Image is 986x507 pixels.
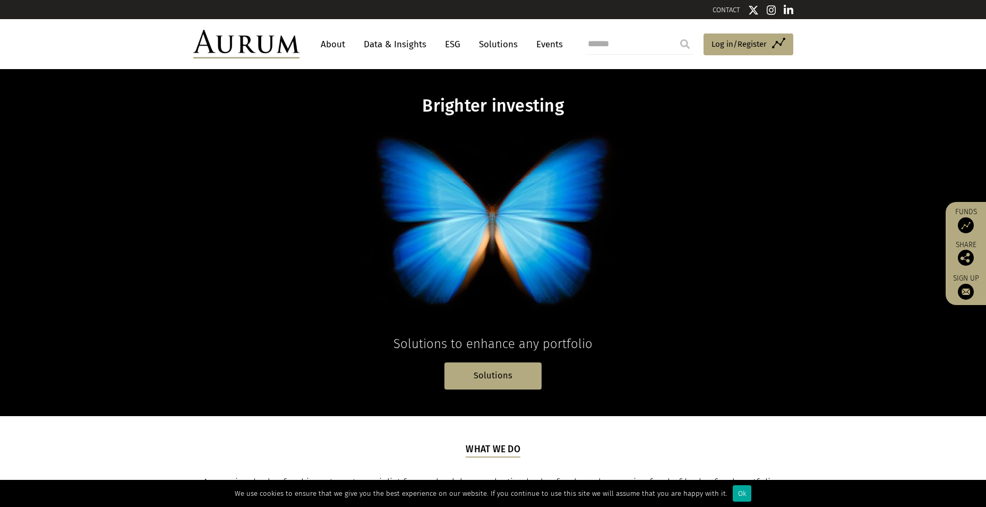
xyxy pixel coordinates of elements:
img: Aurum [193,30,299,58]
img: Access Funds [958,217,974,233]
span: Aurum is a hedge fund investment specialist focused solely on selecting hedge funds and managing ... [203,477,783,504]
h1: Brighter investing [288,96,698,116]
a: Solutions [444,362,542,390]
a: About [315,35,350,54]
a: Events [531,35,563,54]
span: Log in/Register [711,38,767,50]
a: CONTACT [713,6,740,14]
img: Instagram icon [767,5,776,15]
img: Linkedin icon [784,5,793,15]
a: Funds [951,207,981,233]
a: Log in/Register [704,33,793,56]
div: Ok [733,485,751,502]
img: Share this post [958,250,974,266]
a: Data & Insights [358,35,432,54]
div: Share [951,241,981,266]
img: Twitter icon [748,5,759,15]
a: Sign up [951,274,981,300]
a: ESG [440,35,466,54]
img: Sign up to our newsletter [958,284,974,300]
h5: What we do [466,443,520,458]
input: Submit [674,33,696,55]
span: Solutions to enhance any portfolio [393,336,593,351]
a: Solutions [474,35,523,54]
